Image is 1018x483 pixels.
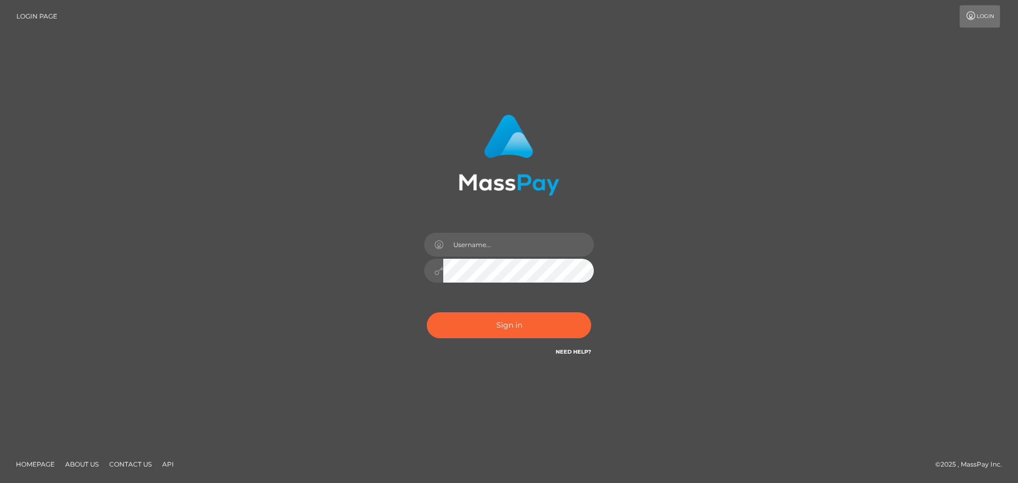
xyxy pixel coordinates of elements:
button: Sign in [427,312,591,338]
a: Login Page [16,5,57,28]
img: MassPay Login [459,115,559,196]
input: Username... [443,233,594,257]
a: About Us [61,456,103,472]
a: Login [960,5,1000,28]
a: API [158,456,178,472]
div: © 2025 , MassPay Inc. [935,459,1010,470]
a: Contact Us [105,456,156,472]
a: Need Help? [556,348,591,355]
a: Homepage [12,456,59,472]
